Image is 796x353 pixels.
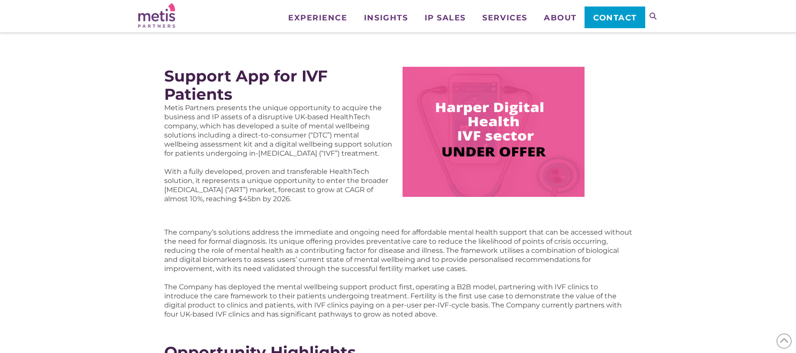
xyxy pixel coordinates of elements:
[403,67,585,197] img: Image
[164,228,632,273] p: The company’s solutions address the immediate and ongoing need for affordable mental health suppo...
[364,14,408,22] span: Insights
[164,66,328,104] strong: Support App for IVF Patients
[288,14,347,22] span: Experience
[585,7,645,28] a: Contact
[164,103,394,158] p: Metis Partners presents the unique opportunity to acquire the business and IP assets of a disrupt...
[164,167,394,203] p: With a fully developed, proven and transferable HealthTech solution, it represents a unique oppor...
[138,3,175,28] img: Metis Partners
[425,14,466,22] span: IP Sales
[482,14,527,22] span: Services
[164,282,632,319] p: The Company has deployed the mental wellbeing support product first, operating a B2B model, partn...
[593,14,637,22] span: Contact
[544,14,577,22] span: About
[777,333,792,349] span: Back to Top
